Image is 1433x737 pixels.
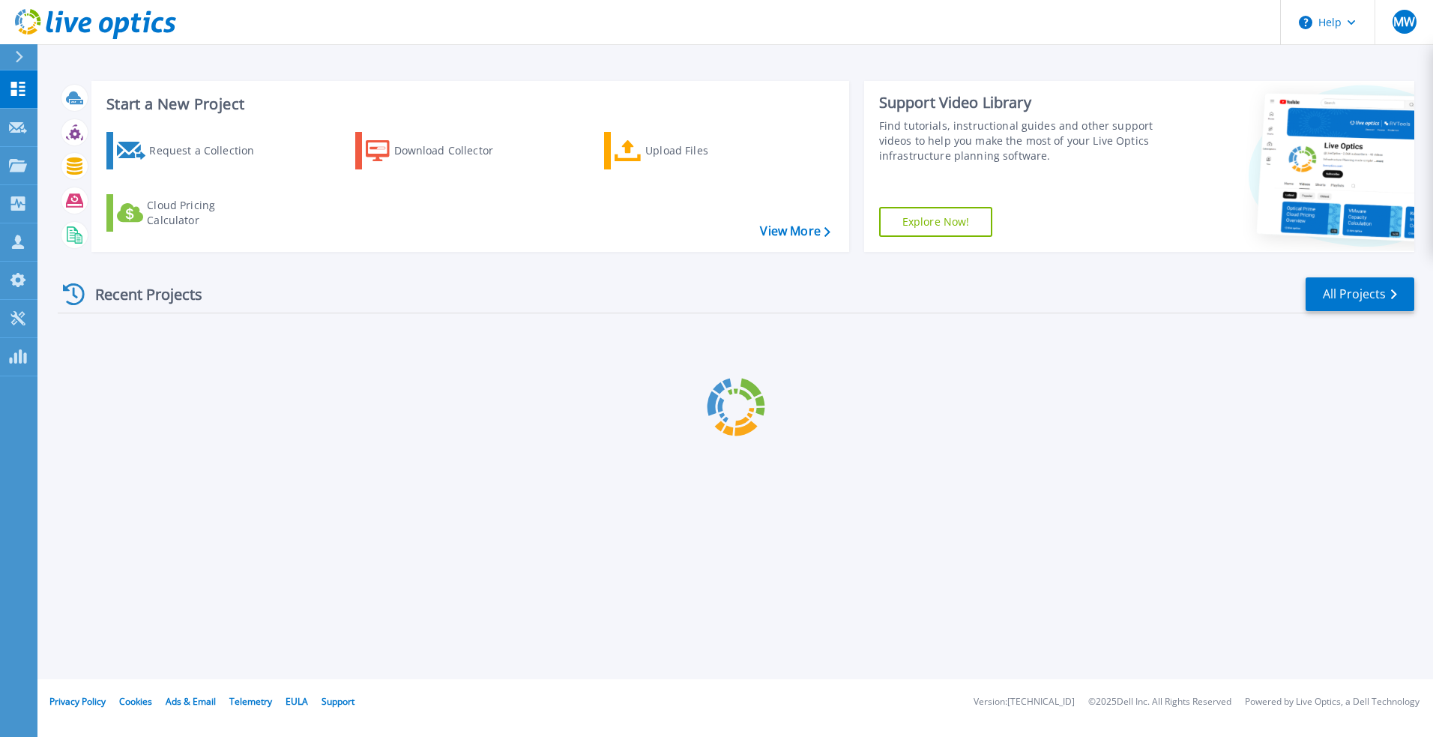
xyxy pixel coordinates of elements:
[974,697,1075,707] li: Version: [TECHNICAL_ID]
[166,695,216,708] a: Ads & Email
[106,96,830,112] h3: Start a New Project
[760,224,830,238] a: View More
[604,132,771,169] a: Upload Files
[58,276,223,313] div: Recent Projects
[229,695,272,708] a: Telemetry
[49,695,106,708] a: Privacy Policy
[879,207,993,237] a: Explore Now!
[355,132,522,169] a: Download Collector
[106,132,274,169] a: Request a Collection
[645,136,765,166] div: Upload Files
[879,93,1159,112] div: Support Video Library
[149,136,269,166] div: Request a Collection
[322,695,355,708] a: Support
[879,118,1159,163] div: Find tutorials, instructional guides and other support videos to help you make the most of your L...
[119,695,152,708] a: Cookies
[286,695,308,708] a: EULA
[147,198,267,228] div: Cloud Pricing Calculator
[106,194,274,232] a: Cloud Pricing Calculator
[1245,697,1420,707] li: Powered by Live Optics, a Dell Technology
[1393,16,1415,28] span: MW
[394,136,514,166] div: Download Collector
[1088,697,1231,707] li: © 2025 Dell Inc. All Rights Reserved
[1306,277,1414,311] a: All Projects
